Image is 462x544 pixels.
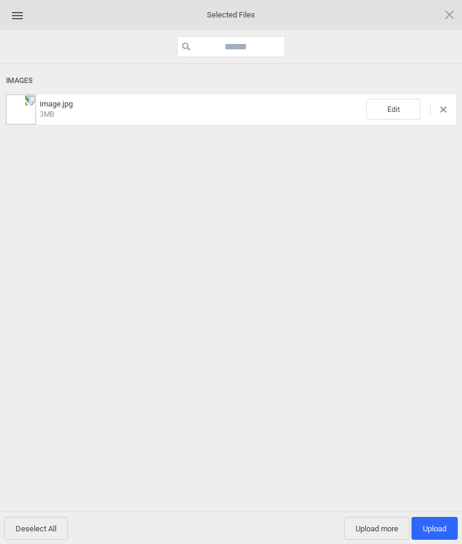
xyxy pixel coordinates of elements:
span: Deselect All [4,517,68,540]
span: 3MB [40,110,54,119]
span: Upload [423,524,446,533]
span: Upload more [344,517,410,540]
span: Click here or hit ESC to close picker [443,8,456,21]
span: Selected Files [171,10,291,20]
span: Upload [411,517,458,540]
span: image.jpg [36,99,366,119]
span: image.jpg [40,99,73,108]
div: Images [6,70,456,92]
span: Edit [366,99,420,120]
img: 54be5a4c-77eb-4416-8ae4-60ec95c78f51 [6,94,36,125]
